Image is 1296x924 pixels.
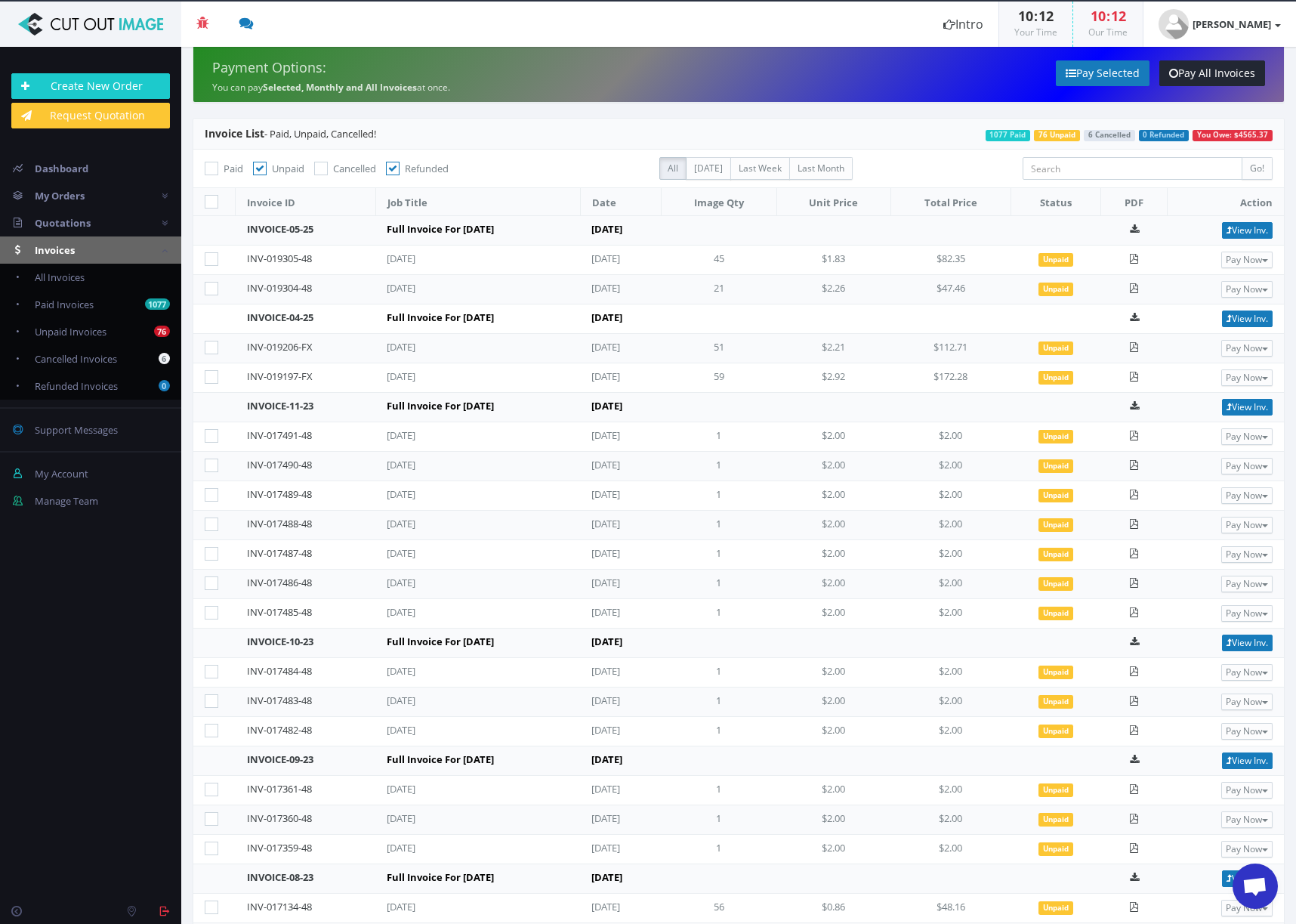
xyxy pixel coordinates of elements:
td: [DATE] [580,894,661,923]
span: Unpaid [1038,666,1073,679]
td: 1 [661,599,776,629]
button: Pay Now [1221,811,1273,828]
th: Action [1168,188,1284,216]
span: Invoice List [205,126,264,141]
span: Unpaid [1038,725,1073,738]
th: Invoice ID [236,188,376,216]
th: Date [580,188,661,216]
div: [DATE] [387,369,538,384]
td: Full Invoice For [DATE] [375,746,580,776]
a: INV-017489-48 [247,487,312,501]
td: $2.00 [776,658,890,688]
button: Pay Now [1221,340,1273,357]
span: Quotations [35,216,91,230]
small: Your Time [1014,26,1057,39]
span: Unpaid Invoices [35,325,106,338]
a: [PERSON_NAME] [1143,2,1296,47]
td: Full Invoice For [DATE] [375,629,580,658]
td: $2.00 [890,599,1011,629]
span: 12 [1038,7,1054,25]
td: $0.86 [776,894,890,923]
b: 76 [154,326,170,337]
td: $2.00 [890,805,1011,835]
span: Unpaid [1038,901,1073,915]
td: $2.00 [776,688,890,717]
div: [DATE] [387,546,538,561]
span: Refunded Invoices [35,379,118,393]
td: 1 [661,422,776,452]
span: Cancelled [333,162,376,175]
a: INV-019304-48 [247,281,312,295]
span: 0 Refunded [1139,130,1190,141]
a: INV-017482-48 [247,723,312,737]
label: [DATE] [686,157,731,180]
span: My Orders [35,189,85,202]
td: [DATE] [580,393,776,422]
a: INV-019206-FX [247,340,313,354]
td: Full Invoice For [DATE] [375,393,580,422]
button: Pay Now [1221,841,1273,858]
td: $2.00 [890,835,1011,864]
span: Unpaid [1038,371,1073,385]
div: [DATE] [387,811,538,826]
button: Pay Now [1221,694,1273,710]
div: [DATE] [387,664,538,678]
td: $2.00 [776,422,890,452]
td: [DATE] [580,805,661,835]
span: Unpaid [1038,577,1073,591]
button: Pay Now [1221,428,1273,445]
td: $1.83 [776,246,890,275]
span: 6 Cancelled [1084,130,1135,141]
td: [DATE] [580,452,661,481]
a: INV-017486-48 [247,576,312,589]
div: [DATE] [387,340,538,354]
div: [DATE] [387,841,538,855]
input: Search [1023,157,1242,180]
span: - Paid, Unpaid, Cancelled! [205,127,376,141]
h4: Payment Options: [212,60,727,76]
td: [DATE] [580,334,661,363]
button: Pay Now [1221,369,1273,386]
td: $2.00 [890,511,1011,540]
small: Our Time [1088,26,1128,39]
td: $2.00 [776,540,890,570]
div: [DATE] [387,694,538,708]
td: $2.00 [890,658,1011,688]
div: [DATE] [387,281,538,295]
button: Pay Now [1221,546,1273,563]
td: $2.00 [890,776,1011,805]
b: 6 [159,353,170,364]
a: INV-019305-48 [247,252,312,265]
a: Pay All Invoices [1159,60,1265,86]
a: INV-017483-48 [247,694,312,707]
td: $2.00 [890,688,1011,717]
td: $2.00 [776,776,890,805]
div: [DATE] [387,782,538,796]
span: Unpaid [1038,459,1073,473]
td: [DATE] [580,746,776,776]
button: Pay Now [1221,517,1273,533]
td: [DATE] [580,363,661,393]
button: Pay Now [1221,723,1273,740]
td: $2.00 [890,481,1011,511]
td: [DATE] [580,275,661,304]
a: INV-017487-48 [247,546,312,560]
td: [DATE] [580,658,661,688]
span: My Account [35,467,88,481]
a: INVOICE-04-25 [247,311,313,324]
div: [DATE] [387,576,538,590]
td: Full Invoice For [DATE] [375,304,580,334]
td: [DATE] [580,304,776,334]
a: Pay Selected [1056,60,1149,86]
td: [DATE] [580,481,661,511]
a: INV-017361-48 [247,782,312,796]
a: INV-017360-48 [247,811,312,825]
span: Refunded [405,162,449,175]
td: $2.00 [776,717,890,746]
a: View Inv. [1222,311,1273,327]
td: $2.00 [890,540,1011,570]
td: 1 [661,776,776,805]
span: Unpaid [1038,430,1073,443]
td: $2.00 [890,452,1011,481]
td: Full Invoice For [DATE] [375,216,580,246]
